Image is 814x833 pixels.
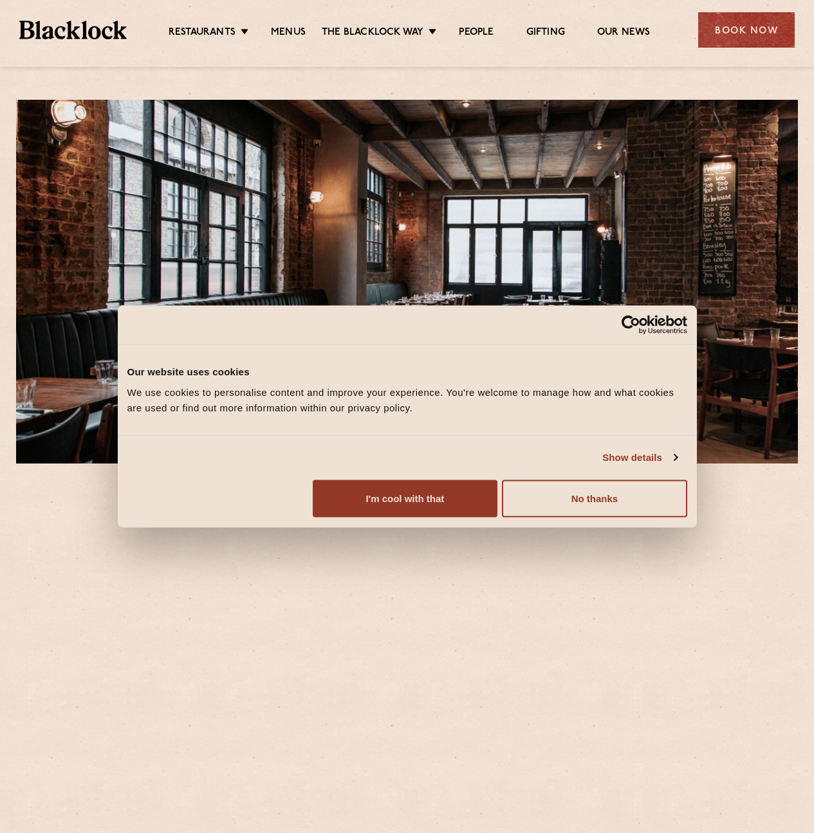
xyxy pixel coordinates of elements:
div: We use cookies to personalise content and improve your experience. You're welcome to manage how a... [127,384,687,415]
button: No thanks [502,480,687,517]
a: Our News [597,26,651,41]
a: Restaurants [169,26,236,41]
a: Show details [602,450,677,465]
button: I'm cool with that [313,480,497,517]
a: Gifting [526,26,565,41]
div: Book Now [698,12,795,48]
a: People [459,26,494,41]
a: Usercentrics Cookiebot - opens in a new window [575,315,687,335]
a: Menus [271,26,306,41]
div: Our website uses cookies [127,364,687,380]
a: The Blacklock Way [322,26,423,41]
img: BL_Textured_Logo-footer-cropped.svg [19,21,127,39]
